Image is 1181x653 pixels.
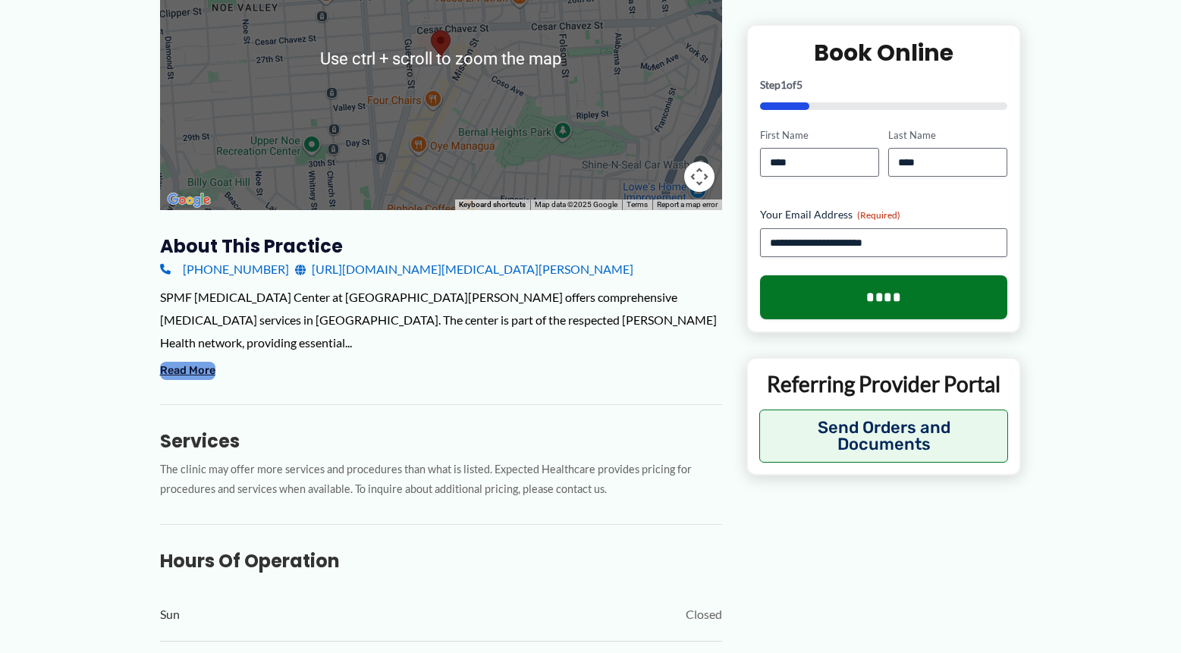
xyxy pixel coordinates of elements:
button: Map camera controls [684,162,715,192]
span: Map data ©2025 Google [535,200,617,209]
span: (Required) [857,210,900,221]
p: The clinic may offer more services and procedures than what is listed. Expected Healthcare provid... [160,460,722,501]
label: First Name [760,128,879,143]
p: Step of [760,80,1008,90]
span: 5 [796,78,803,91]
a: [URL][DOMAIN_NAME][MEDICAL_DATA][PERSON_NAME] [295,258,633,281]
button: Send Orders and Documents [759,410,1009,463]
h3: About this practice [160,234,722,258]
div: SPMF [MEDICAL_DATA] Center at [GEOGRAPHIC_DATA][PERSON_NAME] offers comprehensive [MEDICAL_DATA] ... [160,286,722,353]
button: Read More [160,362,215,380]
p: Referring Provider Portal [759,371,1009,398]
a: Report a map error [657,200,718,209]
span: Closed [686,603,722,626]
h2: Book Online [760,38,1008,67]
img: Google [164,190,214,210]
a: Open this area in Google Maps (opens a new window) [164,190,214,210]
span: 1 [781,78,787,91]
h3: Hours of Operation [160,549,722,573]
label: Your Email Address [760,208,1008,223]
label: Last Name [888,128,1007,143]
button: Keyboard shortcuts [459,199,526,210]
span: Sun [160,603,180,626]
a: Terms (opens in new tab) [627,200,648,209]
a: [PHONE_NUMBER] [160,258,289,281]
h3: Services [160,429,722,453]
